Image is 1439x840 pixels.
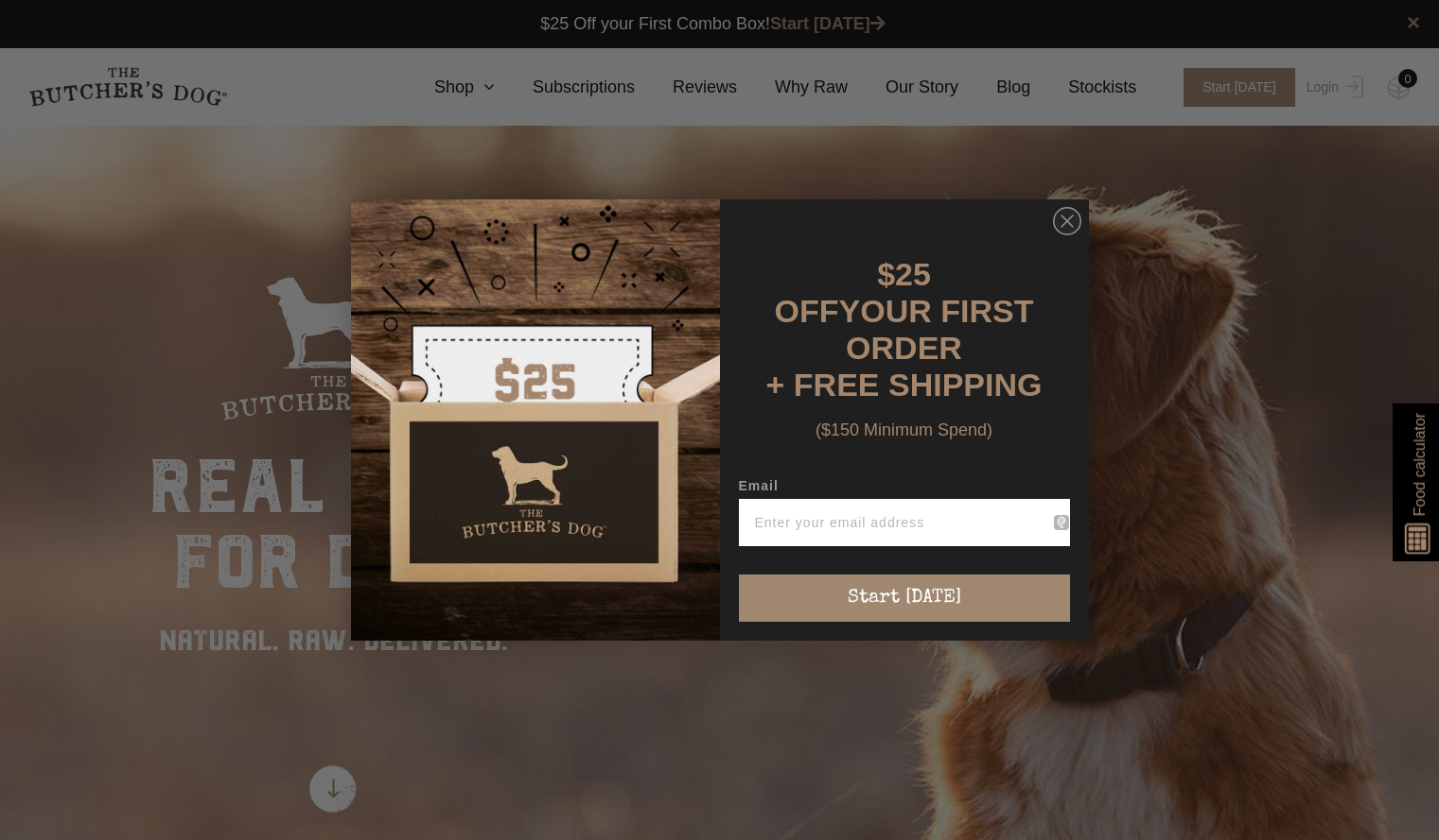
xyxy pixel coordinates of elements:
span: Food calculator [1408,413,1430,516]
img: d0d537dc-5429-4832-8318-9955428ea0a1.jpeg [351,199,720,641]
input: Enter your email address [739,499,1070,546]
button: Close dialog [1053,207,1081,235]
label: Email [739,478,1070,499]
span: $25 OFF [775,256,931,329]
button: Start [DATE] [739,574,1070,622]
span: ($150 Minimum Spend) [816,420,992,439]
span: YOUR FIRST ORDER + FREE SHIPPING [766,293,1043,403]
